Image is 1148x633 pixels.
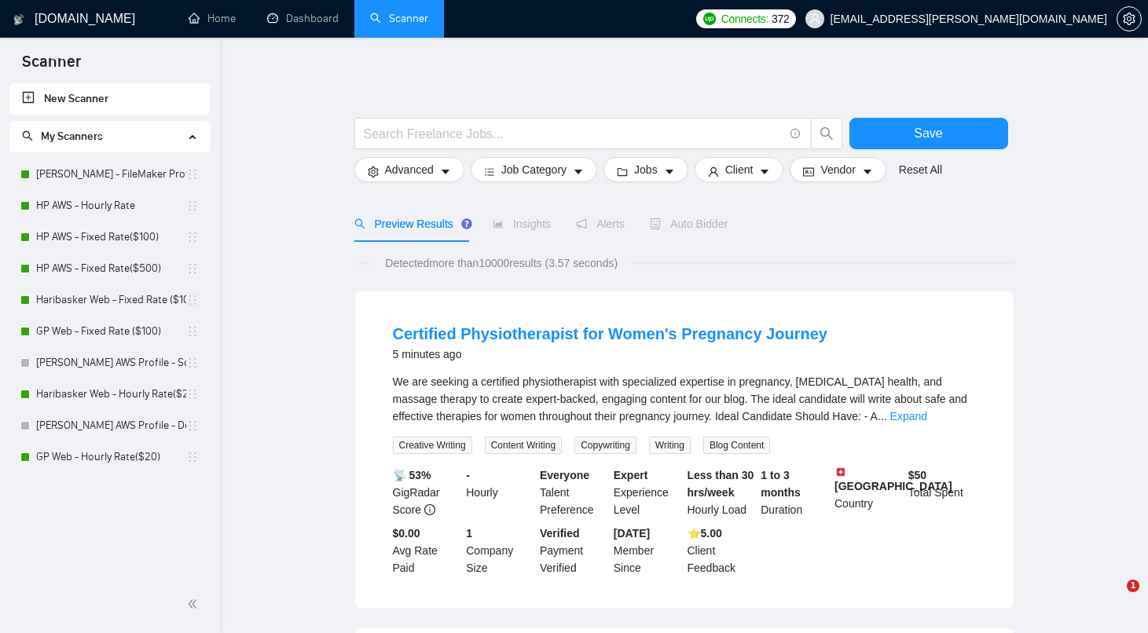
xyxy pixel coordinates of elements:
span: notification [576,218,587,229]
span: caret-down [573,166,584,177]
button: userClientcaret-down [695,157,784,182]
a: HP AWS - Hourly Rate [36,190,186,221]
a: homeHome [189,12,236,25]
li: Haribasker Web - Hourly Rate($25) [9,379,210,410]
a: GP Web - Fixed Rate ($100) [36,316,186,347]
b: 📡 53% [393,469,431,481]
img: upwork-logo.png [703,13,716,25]
span: folder [617,166,628,177]
div: Company Size [463,525,537,576]
div: Avg Rate Paid [390,525,464,576]
span: double-left [187,596,203,612]
li: Hariprasad AWS Profile - DevOps [9,410,210,441]
span: Jobs [634,161,658,178]
li: Koushik - FileMaker Profile [9,159,210,190]
span: Scanner [9,50,94,83]
span: setting [1117,13,1141,25]
span: 1 [1127,580,1139,592]
span: caret-down [664,166,675,177]
span: robot [650,218,661,229]
button: Save [849,118,1008,149]
b: $0.00 [393,527,420,540]
b: Everyone [540,469,589,481]
div: Tooltip anchor [460,217,474,231]
li: HP AWS - Hourly Rate [9,190,210,221]
div: Payment Verified [537,525,611,576]
a: Reset All [899,161,942,178]
span: holder [186,451,199,463]
span: setting [368,166,379,177]
span: holder [186,294,199,306]
a: setting [1117,13,1142,25]
b: $ 50 [908,469,926,481]
li: GP Web - Fixed Rate ($100) [9,316,210,347]
span: holder [186,325,199,338]
span: Detected more than 10000 results (3.57 seconds) [374,254,629,272]
div: GigRadar Score [390,467,464,518]
button: barsJob Categorycaret-down [471,157,597,182]
b: Less than 30 hrs/week [688,469,754,499]
li: GP Web - Hourly Rate($20) [9,441,210,473]
button: settingAdvancedcaret-down [354,157,464,182]
span: holder [186,262,199,275]
button: search [811,118,842,149]
div: Hourly [463,467,537,518]
span: Job Category [501,161,567,178]
span: user [809,13,820,24]
div: Country [831,467,905,518]
span: idcard [803,166,814,177]
span: search [22,130,33,141]
span: Insights [493,218,551,230]
b: 1 [466,527,472,540]
span: ... [878,410,887,423]
li: Haribasker Web - Fixed Rate ($100) [9,284,210,316]
li: New Scanner [9,83,210,115]
b: ⭐️ 5.00 [688,527,722,540]
li: Hariprasad AWS Profile - Solutions Architect [9,347,210,379]
span: Connects: [721,10,768,27]
b: Verified [540,527,580,540]
a: Haribasker Web - Fixed Rate ($100) [36,284,186,316]
button: setting [1117,6,1142,31]
a: Expand [890,410,927,423]
span: Writing [649,437,691,454]
b: - [466,469,470,481]
div: Experience Level [611,467,684,518]
span: Advanced [385,161,434,178]
span: 372 [772,10,789,27]
img: 🇨🇭 [835,467,846,477]
span: holder [186,419,199,432]
span: holder [186,168,199,181]
div: Duration [757,467,831,518]
span: info-circle [424,504,435,515]
div: Hourly Load [684,467,758,518]
span: area-chart [493,218,504,229]
span: caret-down [862,166,873,177]
span: Creative Writing [393,437,472,454]
span: user [708,166,719,177]
li: HP AWS - Fixed Rate($500) [9,253,210,284]
span: Alerts [576,218,625,230]
a: searchScanner [370,12,428,25]
span: Client [725,161,754,178]
li: HP AWS - Fixed Rate($100) [9,221,210,253]
span: holder [186,388,199,401]
img: logo [13,7,24,32]
span: My Scanners [22,130,103,143]
div: Client Feedback [684,525,758,576]
a: New Scanner [22,83,197,115]
span: Preview Results [354,218,468,230]
div: We are seeking a certified physiotherapist with specialized expertise in pregnancy, postpartum he... [393,373,976,425]
span: bars [484,166,495,177]
span: Content Writing [485,437,562,454]
b: [GEOGRAPHIC_DATA] [834,467,952,492]
a: Haribasker Web - Hourly Rate($25) [36,379,186,410]
span: holder [186,357,199,369]
span: We are seeking a certified physiotherapist with specialized expertise in pregnancy, [MEDICAL_DATA... [393,375,967,423]
span: Save [914,123,942,143]
span: Blog Content [703,437,770,454]
a: [PERSON_NAME] AWS Profile - Solutions Architect [36,347,186,379]
button: folderJobscaret-down [603,157,688,182]
span: caret-down [759,166,770,177]
div: Total Spent [905,467,979,518]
